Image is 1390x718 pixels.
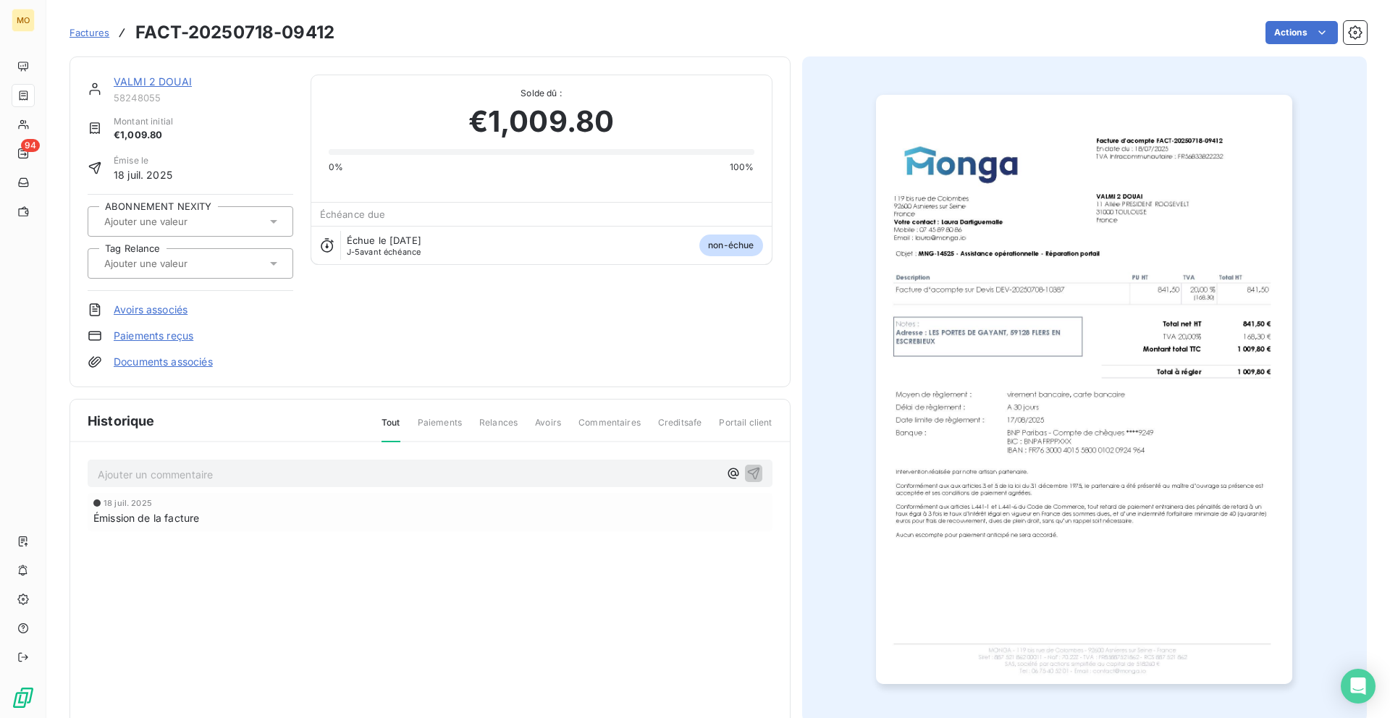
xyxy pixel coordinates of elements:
[114,355,213,369] a: Documents associés
[12,9,35,32] div: MO
[114,329,193,343] a: Paiements reçus
[876,95,1292,684] img: invoice_thumbnail
[114,128,173,143] span: €1,009.80
[382,416,400,442] span: Tout
[114,154,172,167] span: Émise le
[320,208,386,220] span: Échéance due
[114,115,173,128] span: Montant initial
[12,142,34,165] a: 94
[329,161,343,174] span: 0%
[103,215,248,228] input: Ajouter une valeur
[719,416,772,441] span: Portail client
[12,686,35,709] img: Logo LeanPay
[135,20,334,46] h3: FACT-20250718-09412
[1341,669,1376,704] div: Open Intercom Messenger
[114,167,172,182] span: 18 juil. 2025
[347,235,421,246] span: Échue le [DATE]
[479,416,518,441] span: Relances
[93,510,199,525] span: Émission de la facture
[21,139,40,152] span: 94
[103,257,248,270] input: Ajouter une valeur
[114,92,293,104] span: 58248055
[730,161,754,174] span: 100%
[329,87,754,100] span: Solde dû :
[69,25,109,40] a: Factures
[418,416,462,441] span: Paiements
[88,411,155,431] span: Historique
[114,75,192,88] a: VALMI 2 DOUAI
[69,27,109,38] span: Factures
[347,248,421,256] span: avant échéance
[468,100,614,143] span: €1,009.80
[114,303,188,317] a: Avoirs associés
[1265,21,1338,44] button: Actions
[347,247,360,257] span: J-5
[104,499,152,507] span: 18 juil. 2025
[699,235,762,256] span: non-échue
[658,416,702,441] span: Creditsafe
[578,416,641,441] span: Commentaires
[535,416,561,441] span: Avoirs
